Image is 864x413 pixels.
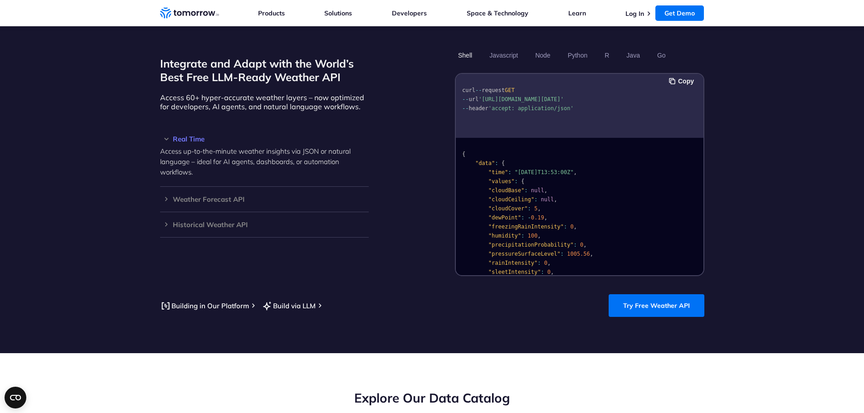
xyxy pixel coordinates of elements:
span: "cloudCeiling" [488,196,534,203]
span: : [521,233,524,239]
span: , [537,205,541,212]
a: Developers [392,9,427,17]
span: "pressureSurfaceLevel" [488,251,560,257]
span: request [482,87,505,93]
span: , [573,169,576,175]
span: 0.19 [531,214,544,221]
span: : [524,187,527,194]
a: Get Demo [655,5,704,21]
a: Space & Technology [467,9,528,17]
a: Try Free Weather API [609,294,704,317]
button: Open CMP widget [5,387,26,408]
span: , [554,196,557,203]
h3: Historical Weather API [160,221,369,228]
span: : [563,224,566,230]
span: : [541,269,544,275]
span: "precipitationProbability" [488,242,573,248]
span: - [527,214,531,221]
span: 1005.56 [567,251,590,257]
span: GET [504,87,514,93]
span: { [501,160,504,166]
span: "time" [488,169,508,175]
a: Log In [625,10,644,18]
a: Home link [160,6,219,20]
p: Access 60+ hyper-accurate weather layers – now optimized for developers, AI agents, and natural l... [160,93,369,111]
span: { [521,178,524,185]
span: 0 [544,260,547,266]
span: "rainIntensity" [488,260,537,266]
button: Go [654,48,669,63]
span: -- [462,105,469,112]
a: Build via LLM [262,300,316,311]
button: Shell [455,48,475,63]
button: R [601,48,612,63]
span: "humidity" [488,233,521,239]
span: "cloudBase" [488,187,524,194]
span: , [551,269,554,275]
button: Python [564,48,591,63]
span: , [547,260,550,266]
span: "[DATE]T13:53:00Z" [514,169,573,175]
h2: Integrate and Adapt with the World’s Best Free LLM-Ready Weather API [160,57,369,84]
span: , [583,242,586,248]
span: -- [475,87,481,93]
span: null [531,187,544,194]
span: '[URL][DOMAIN_NAME][DATE]' [478,96,564,102]
span: , [573,224,576,230]
span: { [462,151,465,157]
button: Java [623,48,643,63]
a: Building in Our Platform [160,300,249,311]
span: : [514,178,517,185]
span: "data" [475,160,494,166]
a: Products [258,9,285,17]
span: 0 [547,269,550,275]
span: url [469,96,478,102]
span: , [590,251,593,257]
span: 'accept: application/json' [488,105,573,112]
button: Copy [669,76,697,86]
button: Node [532,48,553,63]
span: -- [462,96,469,102]
span: : [537,260,541,266]
span: 5 [534,205,537,212]
button: Javascript [486,48,521,63]
span: "values" [488,178,514,185]
p: Access up-to-the-minute weather insights via JSON or natural language – ideal for AI agents, dash... [160,146,369,177]
span: : [527,205,531,212]
span: , [544,214,547,221]
h3: Real Time [160,136,369,142]
span: curl [462,87,475,93]
span: : [495,160,498,166]
a: Learn [568,9,586,17]
span: : [560,251,563,257]
span: , [537,233,541,239]
span: : [573,242,576,248]
h3: Weather Forecast API [160,196,369,203]
span: , [544,187,547,194]
span: "dewPoint" [488,214,521,221]
span: "sleetIntensity" [488,269,541,275]
span: 0 [570,224,573,230]
span: header [469,105,488,112]
span: : [534,196,537,203]
a: Solutions [324,9,352,17]
span: 100 [527,233,537,239]
span: "freezingRainIntensity" [488,224,563,230]
span: "cloudCover" [488,205,527,212]
span: 0 [580,242,583,248]
span: null [541,196,554,203]
h2: Explore Our Data Catalog [160,389,704,407]
span: : [521,214,524,221]
span: : [508,169,511,175]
